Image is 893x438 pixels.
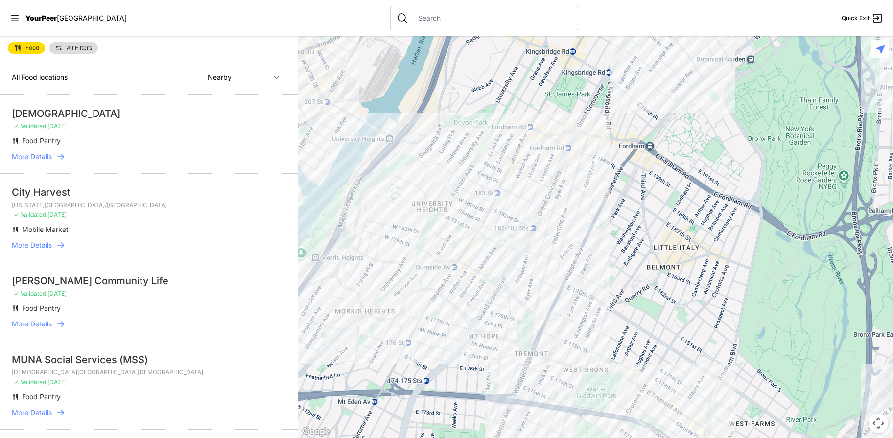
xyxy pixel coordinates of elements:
span: [DATE] [47,290,67,297]
div: MUNA Social Services (MSS) [12,353,286,367]
p: [US_STATE][GEOGRAPHIC_DATA]/[GEOGRAPHIC_DATA] [12,201,286,209]
span: ✓ Validated [14,211,46,218]
div: [DEMOGRAPHIC_DATA] [12,107,286,120]
span: Food [25,45,39,51]
a: Open this area in Google Maps (opens a new window) [300,425,332,438]
span: Mobile Market [22,225,69,233]
span: ✓ Validated [14,122,46,130]
span: More Details [12,240,52,250]
span: [DATE] [47,378,67,386]
span: More Details [12,319,52,329]
span: More Details [12,408,52,417]
span: [DATE] [47,211,67,218]
span: Quick Exit [842,14,869,22]
a: All Filters [49,42,98,54]
div: City Harvest [12,185,286,199]
a: More Details [12,240,286,250]
a: More Details [12,408,286,417]
button: Map camera controls [869,414,888,433]
span: ✓ Validated [14,290,46,297]
span: Food Pantry [22,392,61,401]
span: [GEOGRAPHIC_DATA] [57,14,127,22]
p: [DEMOGRAPHIC_DATA][GEOGRAPHIC_DATA][DEMOGRAPHIC_DATA] [12,369,286,376]
a: YourPeer[GEOGRAPHIC_DATA] [25,15,127,21]
span: ✓ Validated [14,378,46,386]
img: Google [300,425,332,438]
span: [DATE] [47,122,67,130]
span: Food Pantry [22,137,61,145]
span: All Filters [67,45,92,51]
span: YourPeer [25,14,57,22]
a: Food [8,42,45,54]
a: Quick Exit [842,12,883,24]
span: More Details [12,152,52,161]
span: Food Pantry [22,304,61,312]
div: [PERSON_NAME] Community Life [12,274,286,288]
a: More Details [12,152,286,161]
a: More Details [12,319,286,329]
input: Search [412,13,572,23]
span: All Food locations [12,73,68,81]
